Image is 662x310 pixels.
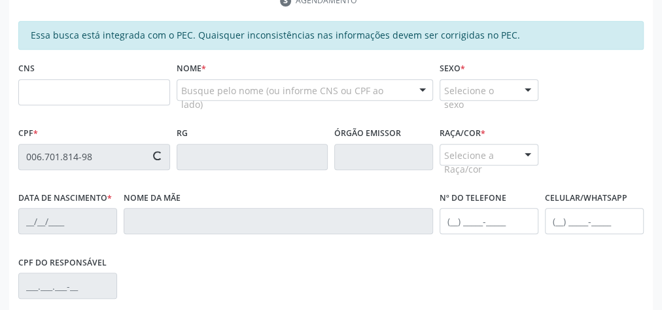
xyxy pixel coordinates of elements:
[440,208,538,234] input: (__) _____-_____
[177,124,188,144] label: RG
[124,188,181,209] label: Nome da mãe
[444,84,512,111] span: Selecione o sexo
[181,84,407,111] span: Busque pelo nome (ou informe CNS ou CPF ao lado)
[18,21,644,50] div: Essa busca está integrada com o PEC. Quaisquer inconsistências nas informações devem ser corrigid...
[18,208,117,234] input: __/__/____
[440,188,506,209] label: Nº do Telefone
[545,208,644,234] input: (__) _____-_____
[440,59,465,79] label: Sexo
[18,188,112,209] label: Data de nascimento
[18,59,35,79] label: CNS
[444,148,512,176] span: Selecione a Raça/cor
[18,273,117,299] input: ___.___.___-__
[440,124,485,144] label: Raça/cor
[334,124,401,144] label: Órgão emissor
[18,124,38,144] label: CPF
[177,59,206,79] label: Nome
[18,252,107,273] label: CPF do responsável
[545,188,627,209] label: Celular/WhatsApp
